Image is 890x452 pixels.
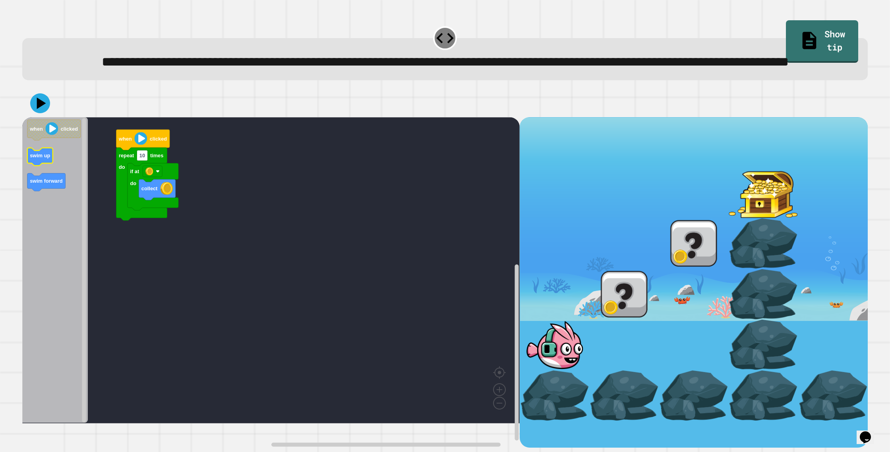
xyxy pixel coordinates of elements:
text: swim forward [30,178,63,184]
text: clicked [61,126,78,131]
text: clicked [150,135,167,141]
a: Show tip [786,20,858,63]
iframe: chat widget [857,420,882,444]
text: if at [130,168,139,174]
text: swim up [30,153,50,158]
text: 10 [139,153,145,158]
text: repeat [119,153,134,158]
text: times [150,153,163,158]
text: when [118,135,132,141]
text: collect [141,185,158,191]
text: do [119,164,125,170]
text: when [29,126,43,131]
div: Blockly Workspace [22,117,520,448]
text: do [130,180,136,186]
